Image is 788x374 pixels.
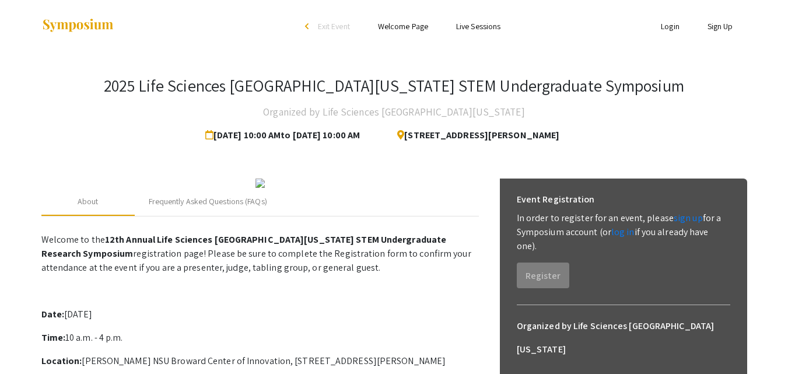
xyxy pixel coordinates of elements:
[611,226,635,238] a: log in
[456,21,500,32] a: Live Sessions
[41,331,66,344] strong: Time:
[517,263,569,288] button: Register
[305,23,312,30] div: arrow_back_ios
[674,212,703,224] a: sign up
[41,307,479,321] p: [DATE]
[149,195,267,208] div: Frequently Asked Questions (FAQs)
[41,355,82,367] strong: Location:
[388,124,559,147] span: [STREET_ADDRESS][PERSON_NAME]
[205,124,365,147] span: [DATE] 10:00 AM to [DATE] 10:00 AM
[104,76,684,96] h3: 2025 Life Sciences [GEOGRAPHIC_DATA][US_STATE] STEM Undergraduate Symposium
[517,211,730,253] p: In order to register for an event, please for a Symposium account (or if you already have one).
[378,21,428,32] a: Welcome Page
[708,21,733,32] a: Sign Up
[41,331,479,345] p: 10 a.m. - 4 p.m.
[255,179,265,188] img: 32153a09-f8cb-4114-bf27-cfb6bc84fc69.png
[661,21,680,32] a: Login
[517,314,730,361] h6: Organized by Life Sciences [GEOGRAPHIC_DATA][US_STATE]
[318,21,350,32] span: Exit Event
[517,188,595,211] h6: Event Registration
[41,18,114,34] img: Symposium by ForagerOne
[263,100,524,124] h4: Organized by Life Sciences [GEOGRAPHIC_DATA][US_STATE]
[78,195,99,208] div: About
[41,308,65,320] strong: Date:
[41,354,479,368] p: [PERSON_NAME] NSU Broward Center of Innovation, [STREET_ADDRESS][PERSON_NAME]
[41,233,447,260] strong: 12th Annual Life Sciences [GEOGRAPHIC_DATA][US_STATE] STEM Undergraduate Research Symposium
[41,233,479,275] p: Welcome to the registration page! Please be sure to complete the Registration form to confirm you...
